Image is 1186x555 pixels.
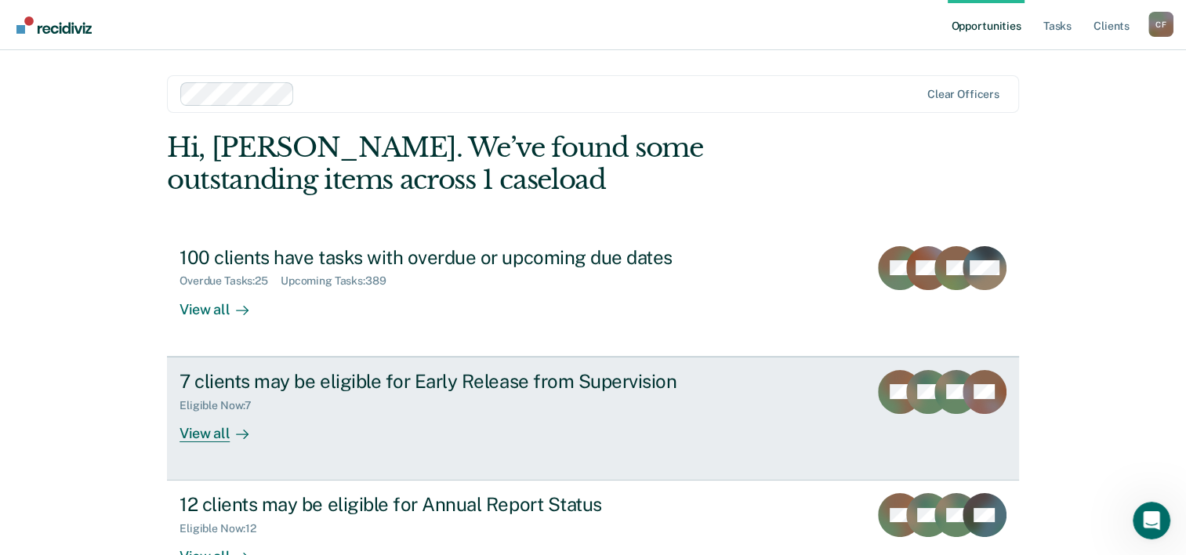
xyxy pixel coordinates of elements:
[1148,12,1173,37] div: C F
[180,246,730,269] div: 100 clients have tasks with overdue or upcoming due dates
[1148,12,1173,37] button: Profile dropdown button
[180,493,730,516] div: 12 clients may be eligible for Annual Report Status
[927,88,999,101] div: Clear officers
[180,399,264,412] div: Eligible Now : 7
[167,234,1019,357] a: 100 clients have tasks with overdue or upcoming due datesOverdue Tasks:25Upcoming Tasks:389View all
[180,274,281,288] div: Overdue Tasks : 25
[281,274,399,288] div: Upcoming Tasks : 389
[180,370,730,393] div: 7 clients may be eligible for Early Release from Supervision
[16,16,92,34] img: Recidiviz
[180,288,267,318] div: View all
[167,132,848,196] div: Hi, [PERSON_NAME]. We’ve found some outstanding items across 1 caseload
[180,522,269,535] div: Eligible Now : 12
[167,357,1019,481] a: 7 clients may be eligible for Early Release from SupervisionEligible Now:7View all
[180,412,267,442] div: View all
[1133,502,1170,539] iframe: Intercom live chat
